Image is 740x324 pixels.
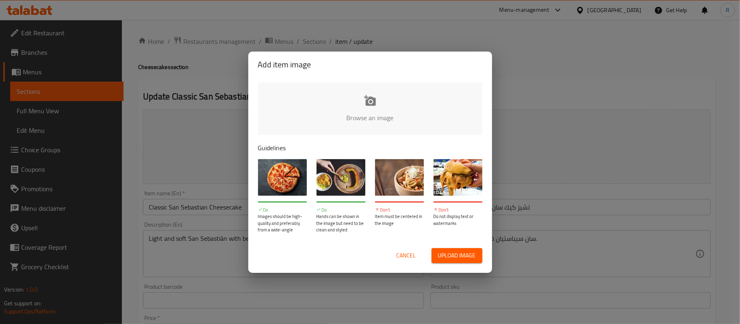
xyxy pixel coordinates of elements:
p: Images should be high-quality and preferably from a wide-angle [258,213,307,233]
p: Item must be centered in the image [375,213,424,227]
p: Do [317,207,365,214]
p: Do not display text or watermarks [434,213,482,227]
img: guide-img-1@3x.jpg [258,159,307,196]
p: Don't [375,207,424,214]
p: Guidelines [258,143,482,153]
img: guide-img-4@3x.jpg [434,159,482,196]
button: Cancel [393,248,419,263]
button: Upload image [432,248,482,263]
span: Upload image [438,251,476,261]
span: Cancel [397,251,416,261]
p: Don't [434,207,482,214]
p: Do [258,207,307,214]
img: guide-img-3@3x.jpg [375,159,424,196]
img: guide-img-2@3x.jpg [317,159,365,196]
p: Hands can be shown in the image but need to be clean and styled [317,213,365,233]
h2: Add item image [258,58,482,71]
